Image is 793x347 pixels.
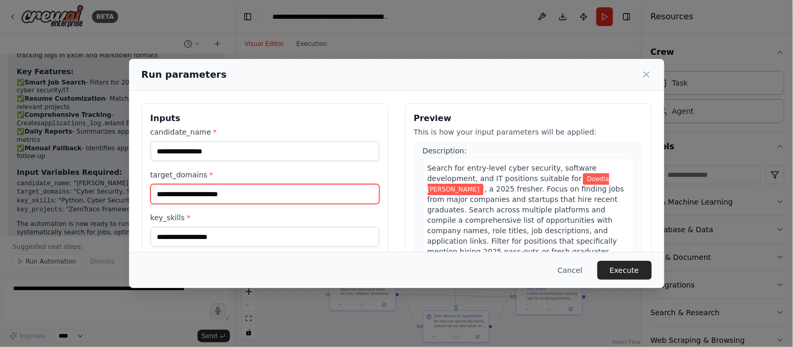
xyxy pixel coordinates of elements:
span: Description: [423,147,467,155]
label: target_domains [151,170,380,180]
h3: Preview [414,112,643,125]
h3: Inputs [151,112,380,125]
button: Cancel [549,261,591,280]
span: Variable: candidate_name [428,173,610,195]
span: , a 2025 fresher. Focus on finding jobs from major companies and startups that hire recent gradua... [428,185,624,256]
h2: Run parameters [142,67,227,82]
label: key_skills [151,212,380,223]
p: This is how your input parameters will be applied: [414,127,643,137]
button: Execute [597,261,652,280]
label: candidate_name [151,127,380,137]
span: Search for entry-level cyber security, software development, and IT positions suitable for [428,164,597,183]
